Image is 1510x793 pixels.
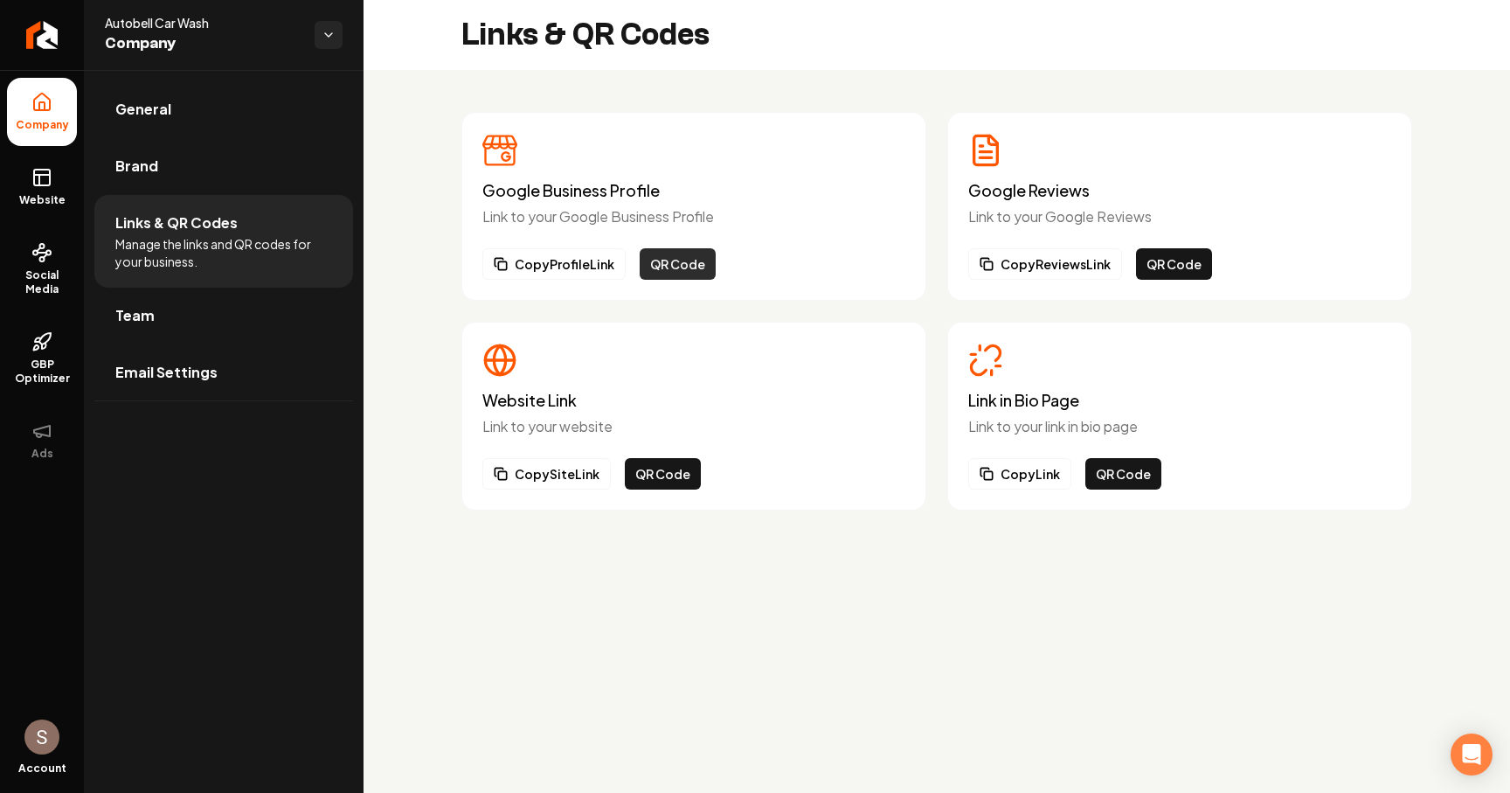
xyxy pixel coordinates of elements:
[1085,458,1161,490] button: QR Code
[115,99,171,120] span: General
[7,228,77,310] a: Social Media
[94,81,353,137] a: General
[968,392,1391,409] h3: Link in Bio Page
[482,458,611,490] button: CopySiteLink
[94,138,353,194] a: Brand
[94,344,353,400] a: Email Settings
[94,288,353,344] a: Team
[482,392,905,409] h3: Website Link
[482,248,626,280] button: CopyProfileLink
[482,182,905,199] h3: Google Business Profile
[1451,734,1493,776] div: Open Intercom Messenger
[115,156,158,177] span: Brand
[7,317,77,400] a: GBP Optimizer
[461,17,710,52] h2: Links & QR Codes
[115,212,238,233] span: Links & QR Codes
[968,206,1391,227] p: Link to your Google Reviews
[18,762,66,776] span: Account
[115,305,155,326] span: Team
[115,235,332,270] span: Manage the links and QR codes for your business.
[7,153,77,221] a: Website
[7,407,77,475] button: Ads
[24,447,60,461] span: Ads
[105,31,301,56] span: Company
[105,14,301,31] span: Autobell Car Wash
[640,248,716,280] button: QR Code
[1136,248,1212,280] button: QR Code
[482,206,905,227] p: Link to your Google Business Profile
[9,118,76,132] span: Company
[968,182,1391,199] h3: Google Reviews
[968,416,1391,437] p: Link to your link in bio page
[968,248,1122,280] button: CopyReviewsLink
[7,268,77,296] span: Social Media
[482,416,905,437] p: Link to your website
[12,193,73,207] span: Website
[968,458,1071,490] button: CopyLink
[24,720,59,755] img: Santiago Vásquez
[625,458,701,490] button: QR Code
[26,21,59,49] img: Rebolt Logo
[7,358,77,386] span: GBP Optimizer
[115,362,218,383] span: Email Settings
[24,720,59,755] button: Open user button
